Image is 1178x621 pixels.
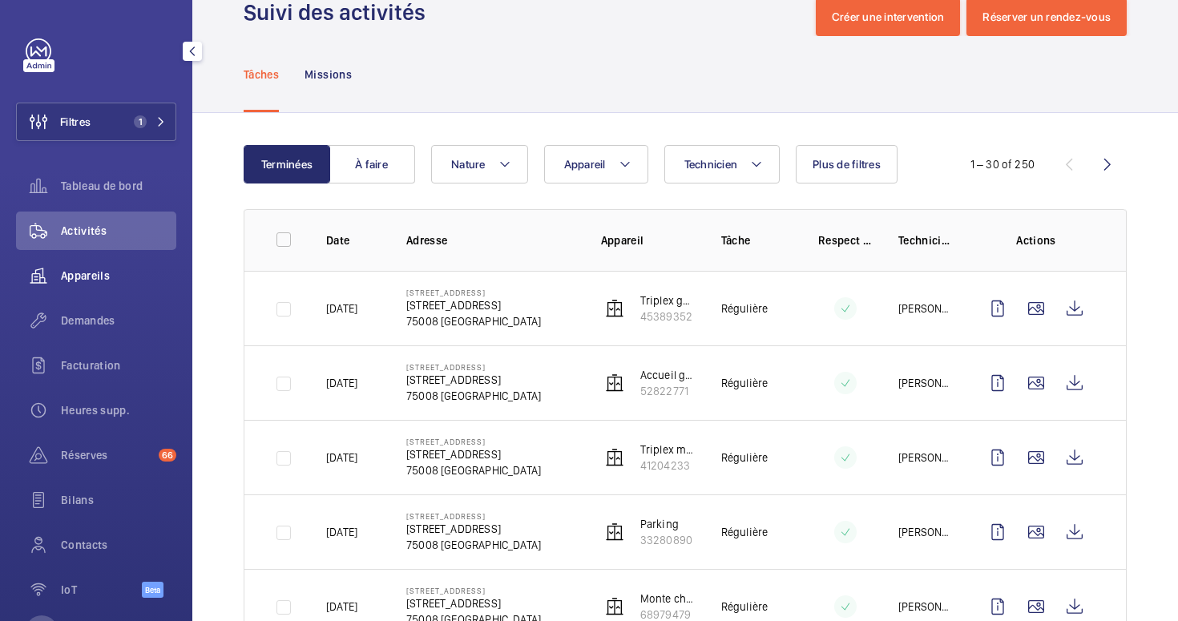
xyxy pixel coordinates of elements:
[406,288,541,297] p: [STREET_ADDRESS]
[326,599,357,615] p: [DATE]
[721,375,769,391] p: Régulière
[244,67,279,83] p: Tâches
[640,516,692,532] p: Parking
[898,300,953,317] p: [PERSON_NAME]
[60,114,91,130] span: Filtres
[329,145,415,183] button: À faire
[898,450,953,466] p: [PERSON_NAME]
[721,524,769,540] p: Régulière
[898,232,953,248] p: Technicien
[61,537,176,553] span: Contacts
[406,232,575,248] p: Adresse
[640,532,692,548] p: 33280890
[61,357,176,373] span: Facturation
[898,375,953,391] p: [PERSON_NAME]
[61,178,176,194] span: Tableau de bord
[978,232,1094,248] p: Actions
[61,582,142,598] span: IoT
[640,367,696,383] p: Accueil gauche
[640,292,696,308] p: Triplex gauche
[640,591,696,607] p: Monte charge pc sécurité
[605,299,624,318] img: elevator.svg
[406,595,541,611] p: [STREET_ADDRESS]
[61,402,176,418] span: Heures supp.
[326,375,357,391] p: [DATE]
[601,232,696,248] p: Appareil
[451,158,486,171] span: Nature
[664,145,781,183] button: Technicien
[721,450,769,466] p: Régulière
[305,67,352,83] p: Missions
[406,586,541,595] p: [STREET_ADDRESS]
[326,524,357,540] p: [DATE]
[406,372,541,388] p: [STREET_ADDRESS]
[796,145,898,183] button: Plus de filtres
[159,449,176,462] span: 66
[244,145,330,183] button: Terminées
[142,582,163,598] span: Beta
[406,437,541,446] p: [STREET_ADDRESS]
[721,300,769,317] p: Régulière
[406,511,541,521] p: [STREET_ADDRESS]
[813,158,881,171] span: Plus de filtres
[605,448,624,467] img: elevator.svg
[640,308,696,325] p: 45389352
[605,373,624,393] img: elevator.svg
[818,232,873,248] p: Respect délai
[326,232,381,248] p: Date
[898,599,953,615] p: [PERSON_NAME]
[564,158,606,171] span: Appareil
[605,597,624,616] img: elevator.svg
[326,300,357,317] p: [DATE]
[640,383,696,399] p: 52822771
[431,145,528,183] button: Nature
[61,447,152,463] span: Réserves
[898,524,953,540] p: [PERSON_NAME]
[326,450,357,466] p: [DATE]
[640,442,696,458] p: Triplex milieu
[61,223,176,239] span: Activités
[640,458,696,474] p: 41204233
[406,313,541,329] p: 75008 [GEOGRAPHIC_DATA]
[16,103,176,141] button: Filtres1
[61,268,176,284] span: Appareils
[605,522,624,542] img: elevator.svg
[544,145,648,183] button: Appareil
[406,446,541,462] p: [STREET_ADDRESS]
[406,462,541,478] p: 75008 [GEOGRAPHIC_DATA]
[406,537,541,553] p: 75008 [GEOGRAPHIC_DATA]
[970,156,1035,172] div: 1 – 30 of 250
[61,492,176,508] span: Bilans
[406,362,541,372] p: [STREET_ADDRESS]
[134,115,147,128] span: 1
[684,158,738,171] span: Technicien
[721,232,793,248] p: Tâche
[61,313,176,329] span: Demandes
[406,297,541,313] p: [STREET_ADDRESS]
[721,599,769,615] p: Régulière
[406,388,541,404] p: 75008 [GEOGRAPHIC_DATA]
[406,521,541,537] p: [STREET_ADDRESS]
